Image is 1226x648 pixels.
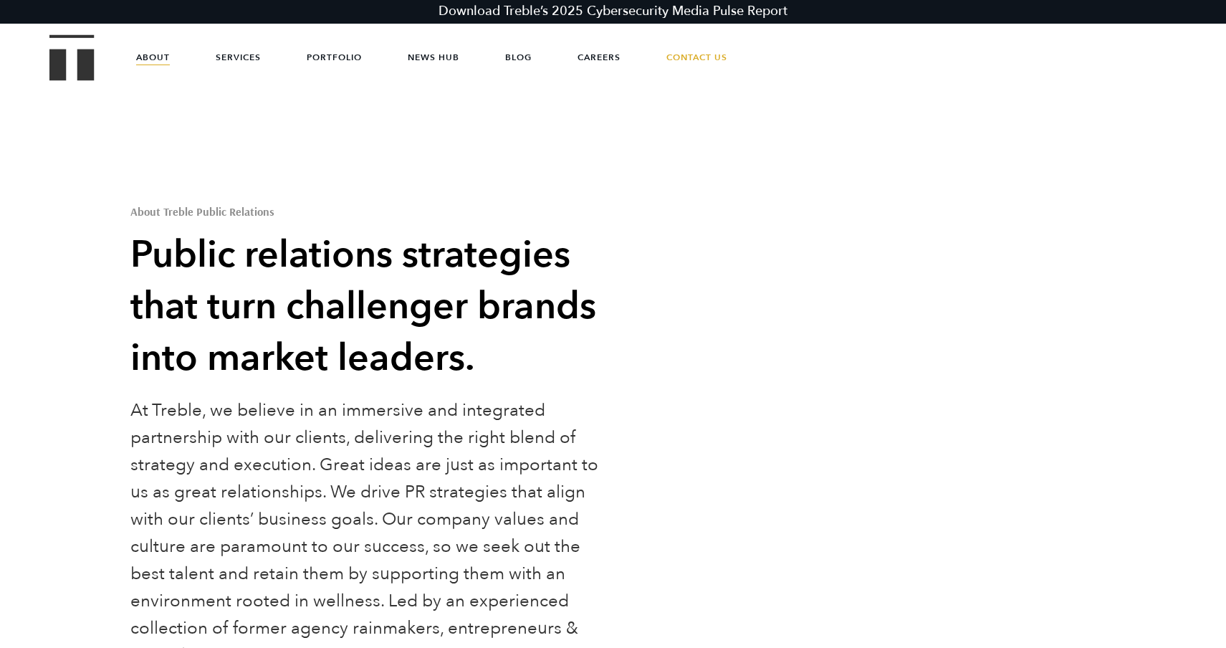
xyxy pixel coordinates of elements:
a: Portfolio [307,36,362,79]
h1: About Treble Public Relations [130,206,608,217]
a: Blog [505,36,532,79]
a: Services [216,36,261,79]
a: News Hub [408,36,459,79]
a: Contact Us [666,36,727,79]
a: About [136,36,170,79]
a: Treble Homepage [50,36,93,80]
h2: Public relations strategies that turn challenger brands into market leaders. [130,229,608,384]
img: Treble logo [49,34,95,80]
a: Careers [578,36,621,79]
